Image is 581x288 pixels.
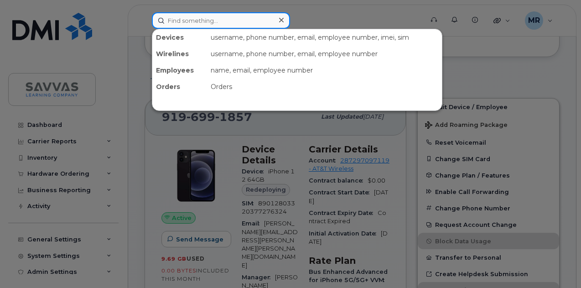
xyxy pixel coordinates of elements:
div: Wirelines [152,46,207,62]
div: username, phone number, email, employee number, imei, sim [207,29,442,46]
input: Find something... [152,12,290,29]
div: Devices [152,29,207,46]
div: username, phone number, email, employee number [207,46,442,62]
div: Orders [152,79,207,95]
div: name, email, employee number [207,62,442,79]
div: Employees [152,62,207,79]
div: Orders [207,79,442,95]
iframe: Messenger Launcher [541,248,574,281]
